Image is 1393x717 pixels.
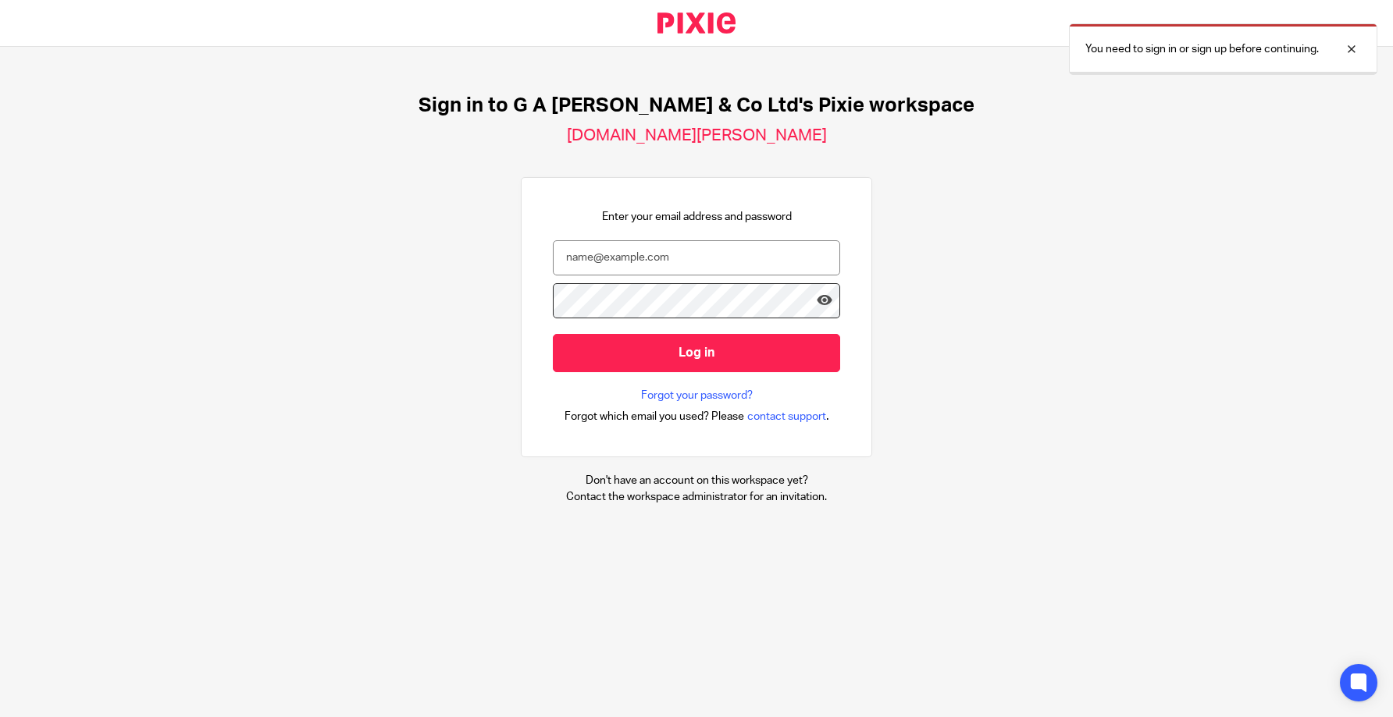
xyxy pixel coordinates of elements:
[419,94,974,118] h1: Sign in to G A [PERSON_NAME] & Co Ltd's Pixie workspace
[567,126,827,146] h2: [DOMAIN_NAME][PERSON_NAME]
[553,240,840,275] input: name@example.com
[566,473,827,488] p: Don't have an account on this workspace yet?
[553,334,840,372] input: Log in
[602,209,792,225] p: Enter your email address and password
[566,489,827,505] p: Contact the workspace administrator for an invitation.
[565,407,829,425] div: .
[641,388,753,403] a: Forgot your password?
[1085,41,1319,57] p: You need to sign in or sign up before continuing.
[747,409,826,424] span: contact support
[565,409,744,424] span: Forgot which email you used? Please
